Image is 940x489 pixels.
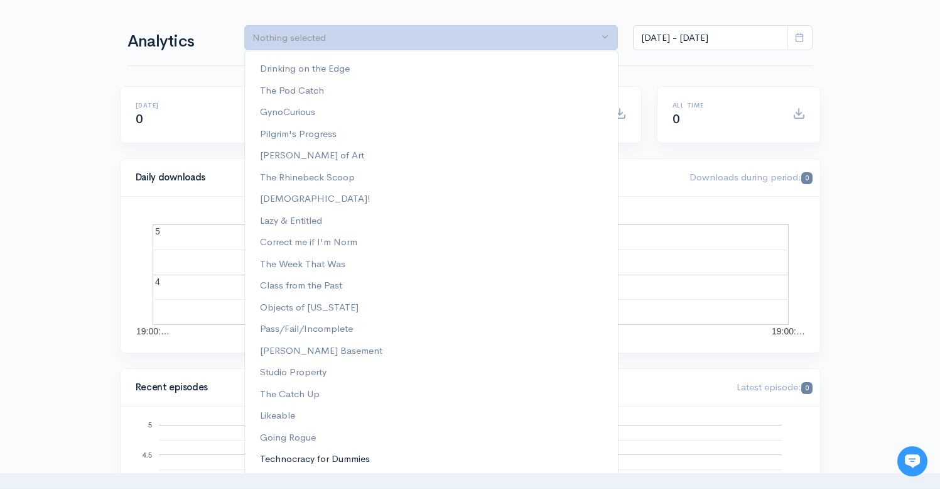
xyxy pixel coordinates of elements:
h1: Analytics [127,33,229,51]
button: New conversation [19,167,232,192]
button: Nothing selected [244,25,619,51]
input: analytics date range selector [633,25,787,51]
span: The Rhinebeck Scoop [260,170,355,185]
h4: Recent episodes [136,382,440,393]
span: 0 [673,111,680,127]
span: 0 [801,382,812,394]
text: 4 [155,277,160,287]
text: 4.5 [142,451,151,458]
span: [PERSON_NAME] Basement [260,344,382,358]
span: Correct me if I'm Norm [260,235,357,250]
span: New conversation [81,174,151,184]
span: 0 [801,172,812,184]
svg: A chart. [136,212,805,338]
text: 5 [155,226,160,236]
span: The Pod Catch [260,84,324,98]
span: Going Rogue [260,431,316,445]
h6: [DATE] [136,102,240,109]
text: 19:00:… [136,326,170,336]
span: Class from the Past [260,278,342,293]
h6: All time [673,102,777,109]
h4: Daily downloads [136,172,675,183]
span: The Catch Up [260,387,320,402]
input: Search articles [36,236,224,261]
span: Downloads during period: [689,171,812,183]
h1: Hi 👋 [19,61,232,81]
iframe: gist-messenger-bubble-iframe [897,446,927,476]
span: Studio Property [260,365,327,380]
span: Drinking on the Edge [260,62,350,76]
h2: Just let us know if you need anything and we'll be happy to help! 🙂 [19,84,232,144]
span: GynoCurious [260,105,315,119]
p: Find an answer quickly [17,216,234,231]
span: [PERSON_NAME] of Art [260,148,364,163]
span: Objects of [US_STATE] [260,300,359,315]
span: The Week That Was [260,257,345,272]
span: Lazy & Entitled [260,214,322,228]
span: [DEMOGRAPHIC_DATA]! [260,192,370,206]
span: Pilgrim's Progress [260,127,337,141]
span: Latest episode: [737,381,812,393]
span: Pass/Fail/Incomplete [260,322,353,336]
span: 0 [136,111,143,127]
text: 5 [148,421,151,429]
span: Likeable [260,409,295,423]
text: 19:00:… [772,326,805,336]
div: Nothing selected [252,31,599,45]
span: Technocracy for Dummies [260,452,370,466]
